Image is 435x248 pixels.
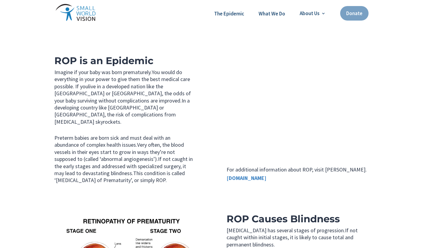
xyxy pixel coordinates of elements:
span: If not caught within initial stages, it is likely to cause total and permanent blindness. [227,227,358,248]
iframe: Retinopathy of Prematurity (ROP) [227,70,381,157]
strong: ROP is an Epidemic [54,55,153,67]
img: Small World Vision [56,4,95,21]
a: About Us [300,11,326,16]
a: [DOMAIN_NAME] [227,175,266,181]
p: For additional information about ROP, visit [PERSON_NAME]. [227,166,381,173]
span: If not caught in the early stages and addressed with specialized surgery, it may lead to devastat... [54,155,193,177]
a: The Epidemic [214,10,244,18]
span: In a developing country like [GEOGRAPHIC_DATA] or [GEOGRAPHIC_DATA], the risk of complications fr... [54,97,190,125]
strong: ROP Causes Blindness [227,213,340,225]
a: Donate [340,6,369,21]
span: Very often, the blood vessels in their eyes start to grow in ways they’re not supposed to (called... [54,134,193,184]
span: live in a developed nation like the [GEOGRAPHIC_DATA] or [GEOGRAPHIC_DATA], the odds of your baby... [54,83,191,125]
a: What We Do [259,10,285,18]
div: You would do everything in your power to give them the best medical care possible. If you [54,69,195,125]
span: Preterm babies are born sick and must deal with an abundance of complex health issues. [54,134,170,148]
span: Imagine if your baby was born prematurely. [54,69,152,76]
